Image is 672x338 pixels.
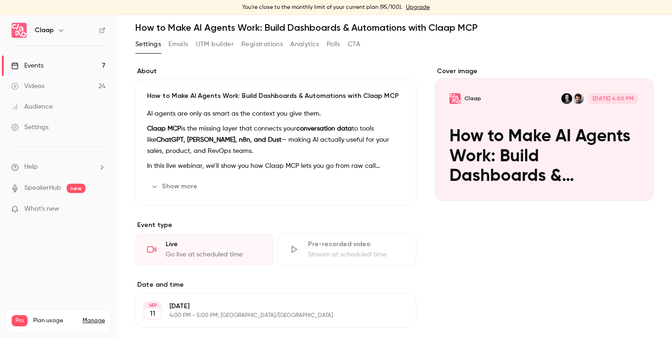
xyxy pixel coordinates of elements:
[406,4,430,11] a: Upgrade
[166,250,262,259] div: Go live at scheduled time
[24,204,59,214] span: What's new
[327,37,340,52] button: Polls
[147,91,405,101] p: How to Make AI Agents Work: Build Dashboards & Automations with Claap MCP
[308,240,405,249] div: Pre-recorded video
[147,108,405,119] p: AI agents are only as smart as the context you give them.
[67,184,85,193] span: new
[135,234,274,265] div: LiveGo live at scheduled time
[147,125,181,132] strong: Claap MCP
[33,317,77,324] span: Plan usage
[83,317,105,324] a: Manage
[308,250,405,259] div: Stream at scheduled time
[156,137,281,143] strong: ChatGPT, [PERSON_NAME], n8n, and Dust
[135,37,161,52] button: Settings
[169,312,367,319] p: 4:00 PM - 5:00 PM, [GEOGRAPHIC_DATA]/[GEOGRAPHIC_DATA]
[135,67,416,76] label: About
[11,82,44,91] div: Videos
[150,309,155,318] p: 11
[435,67,653,76] label: Cover image
[435,67,653,201] section: Cover image
[135,221,416,230] p: Event type
[94,205,105,214] iframe: Noticeable Trigger
[169,302,367,311] p: [DATE]
[166,240,262,249] div: Live
[147,179,203,194] button: Show more
[278,234,416,265] div: Pre-recorded videoStream at scheduled time
[296,125,352,132] strong: conversation data
[11,123,49,132] div: Settings
[168,37,188,52] button: Emails
[147,123,405,157] p: is the missing layer that connects your to tools like — making AI actually useful for your sales,...
[135,22,653,33] h1: How to Make AI Agents Work: Build Dashboards & Automations with Claap MCP
[348,37,360,52] button: CTA
[11,61,43,70] div: Events
[24,183,61,193] a: SpeakerHub
[241,37,283,52] button: Registrations
[11,102,53,111] div: Audience
[12,315,28,326] span: Pro
[147,160,405,172] p: In this live webinar, we’ll show you how Claap MCP lets you go from raw call recordings to struct...
[11,162,105,172] li: help-dropdown-opener
[196,37,234,52] button: UTM builder
[35,26,54,35] h6: Claap
[144,302,161,309] div: SEP
[24,162,38,172] span: Help
[135,280,416,290] label: Date and time
[12,23,27,38] img: Claap
[290,37,319,52] button: Analytics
